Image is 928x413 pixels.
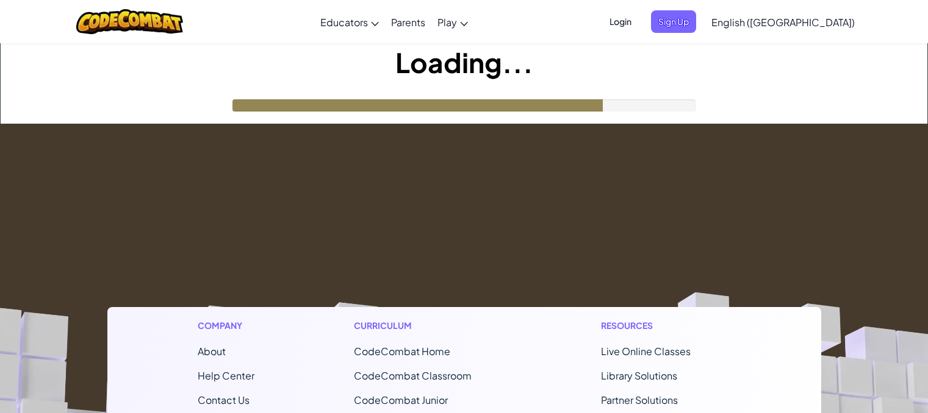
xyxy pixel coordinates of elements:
span: Play [437,16,457,29]
a: Live Online Classes [601,345,691,358]
span: English ([GEOGRAPHIC_DATA]) [711,16,855,29]
a: English ([GEOGRAPHIC_DATA]) [705,5,861,38]
button: Login [602,10,639,33]
h1: Company [198,319,254,332]
a: CodeCombat Junior [354,394,448,406]
span: Contact Us [198,394,250,406]
a: Educators [314,5,385,38]
a: Library Solutions [601,369,677,382]
span: CodeCombat Home [354,345,450,358]
h1: Curriculum [354,319,502,332]
h1: Resources [601,319,731,332]
a: About [198,345,226,358]
h1: Loading... [1,43,927,81]
a: Parents [385,5,431,38]
a: Play [431,5,474,38]
button: Sign Up [651,10,696,33]
img: CodeCombat logo [76,9,183,34]
a: CodeCombat Classroom [354,369,472,382]
span: Educators [320,16,368,29]
a: Partner Solutions [601,394,678,406]
a: Help Center [198,369,254,382]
